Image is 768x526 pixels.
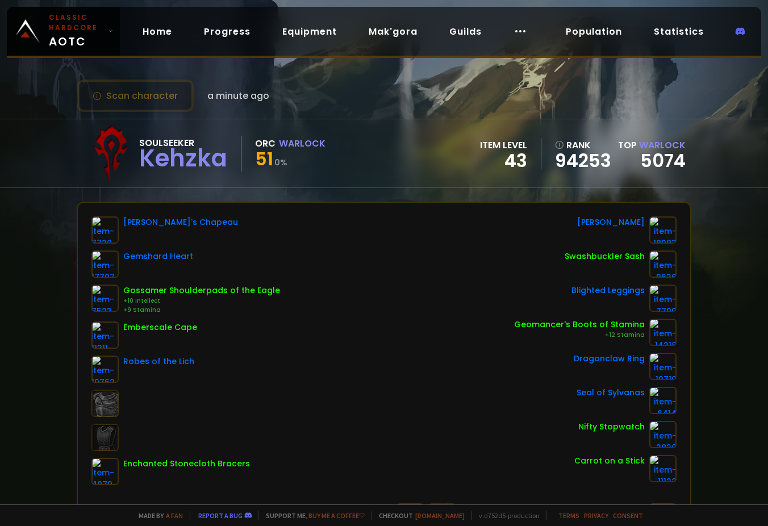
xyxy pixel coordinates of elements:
[649,216,677,244] img: item-18083
[139,136,227,150] div: Soulseeker
[198,511,243,520] a: Report a bug
[49,12,104,33] small: Classic Hardcore
[123,322,197,333] div: Emberscale Cape
[577,387,645,399] div: Seal of Sylvanas
[571,285,645,297] div: Blighted Leggings
[312,503,392,515] div: Ironshod Bludgeon
[123,216,238,228] div: [PERSON_NAME]'s Chapeau
[258,511,365,520] span: Support me,
[649,319,677,346] img: item-14218
[195,20,260,43] a: Progress
[372,511,465,520] span: Checkout
[514,319,645,331] div: Geomancer's Boots of Stamina
[91,322,119,349] img: item-11311
[255,146,273,172] span: 51
[207,89,269,103] span: a minute ago
[139,150,227,167] div: Kehzka
[91,285,119,312] img: item-7523
[133,20,181,43] a: Home
[273,20,346,43] a: Equipment
[274,157,287,168] small: 0 %
[480,138,527,152] div: item level
[7,7,120,56] a: Classic HardcoreAOTC
[123,251,193,262] div: Gemshard Heart
[577,216,645,228] div: [PERSON_NAME]
[645,20,713,43] a: Statistics
[166,511,183,520] a: a fan
[123,297,280,306] div: +10 Intellect
[613,511,643,520] a: Consent
[132,511,183,520] span: Made by
[91,458,119,485] img: item-4979
[123,458,250,470] div: Enchanted Stonecloth Bracers
[649,285,677,312] img: item-7709
[557,20,631,43] a: Population
[618,138,686,152] div: Top
[578,421,645,433] div: Nifty Stopwatch
[360,20,427,43] a: Mak'gora
[558,511,579,520] a: Terms
[91,356,119,383] img: item-10762
[584,511,608,520] a: Privacy
[77,80,194,112] button: Scan character
[308,511,365,520] a: Buy me a coffee
[415,511,465,520] a: [DOMAIN_NAME]
[471,511,540,520] span: v. d752d5 - production
[279,136,325,151] div: Warlock
[639,139,686,152] span: Warlock
[91,216,119,244] img: item-7720
[123,356,194,368] div: Robes of the Lich
[49,12,104,50] span: AOTC
[649,421,677,448] img: item-2820
[255,136,276,151] div: Orc
[565,251,645,262] div: Swashbuckler Sash
[480,152,527,169] div: 43
[649,455,677,482] img: item-11122
[555,138,611,152] div: rank
[640,148,686,173] a: 5074
[91,251,119,278] img: item-17707
[123,285,280,297] div: Gossamer Shoulderpads of the Eagle
[574,353,645,365] div: Dragonclaw Ring
[649,387,677,414] img: item-6414
[574,455,645,467] div: Carrot on a Stick
[649,251,677,278] img: item-9636
[440,20,491,43] a: Guilds
[649,353,677,380] img: item-10710
[561,503,645,515] div: Gravestone Scepter
[514,331,645,340] div: +12 Stamina
[555,152,611,169] a: 94253
[123,306,280,315] div: +9 Stamina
